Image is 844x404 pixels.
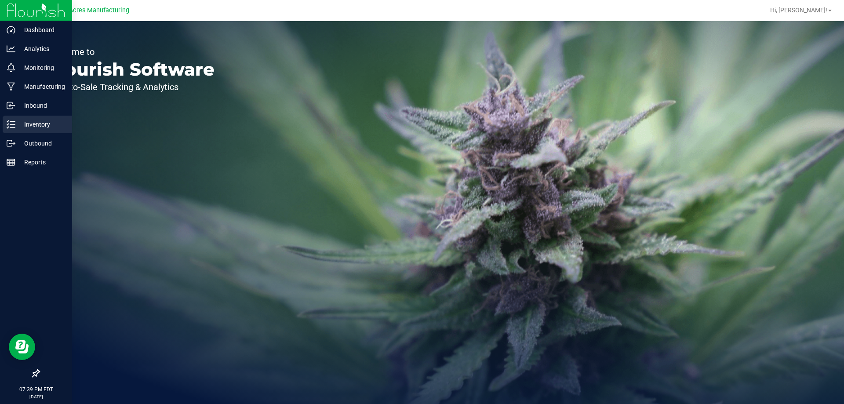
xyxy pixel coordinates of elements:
[15,119,68,130] p: Inventory
[15,100,68,111] p: Inbound
[7,139,15,148] inline-svg: Outbound
[7,158,15,167] inline-svg: Reports
[15,157,68,167] p: Reports
[7,82,15,91] inline-svg: Manufacturing
[47,83,215,91] p: Seed-to-Sale Tracking & Analytics
[15,44,68,54] p: Analytics
[7,25,15,34] inline-svg: Dashboard
[4,393,68,400] p: [DATE]
[15,81,68,92] p: Manufacturing
[47,61,215,78] p: Flourish Software
[7,63,15,72] inline-svg: Monitoring
[9,334,35,360] iframe: Resource center
[50,7,129,14] span: Green Acres Manufacturing
[15,62,68,73] p: Monitoring
[7,44,15,53] inline-svg: Analytics
[15,138,68,149] p: Outbound
[4,386,68,393] p: 07:39 PM EDT
[770,7,827,14] span: Hi, [PERSON_NAME]!
[7,120,15,129] inline-svg: Inventory
[7,101,15,110] inline-svg: Inbound
[47,47,215,56] p: Welcome to
[15,25,68,35] p: Dashboard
